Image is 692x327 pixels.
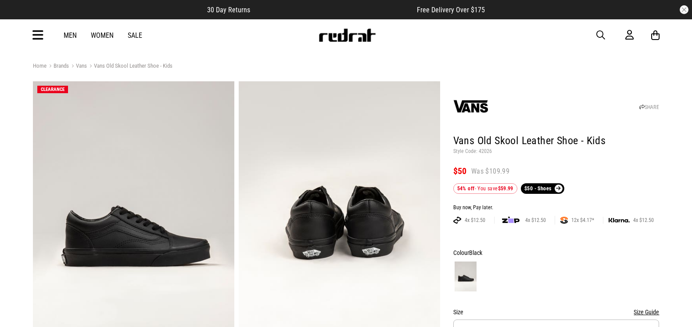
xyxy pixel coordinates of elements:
[461,217,489,224] span: 4x $12.50
[457,185,475,192] b: 54% off
[87,62,172,71] a: Vans Old Skool Leather Shoe - Kids
[453,148,660,155] p: Style Code: 42026
[639,104,659,110] a: SHARE
[609,218,630,223] img: KLARNA
[453,166,467,176] span: $50
[417,6,485,14] span: Free Delivery Over $175
[471,167,509,176] span: Was $109.99
[268,5,399,14] iframe: Customer reviews powered by Trustpilot
[630,217,657,224] span: 4x $12.50
[560,217,568,224] img: SPLITPAY
[47,62,69,71] a: Brands
[91,31,114,40] a: Women
[64,31,77,40] a: Men
[455,262,477,291] img: Black
[469,249,482,256] span: Black
[41,87,65,92] span: CLEARANCE
[69,62,87,71] a: Vans
[634,307,659,317] button: Size Guide
[453,217,461,224] img: AFTERPAY
[521,183,564,194] a: $50 - Shoes
[453,204,660,211] div: Buy now, Pay later.
[33,62,47,69] a: Home
[568,217,598,224] span: 12x $4.17*
[453,134,660,148] h1: Vans Old Skool Leather Shoe - Kids
[502,216,520,225] img: zip
[453,307,660,317] div: Size
[318,29,376,42] img: Redrat logo
[522,217,549,224] span: 4x $12.50
[453,89,488,124] img: Vans
[498,185,513,192] b: $59.99
[207,6,250,14] span: 30 Day Returns
[453,183,517,194] div: - You save
[128,31,142,40] a: Sale
[453,247,660,258] div: Colour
